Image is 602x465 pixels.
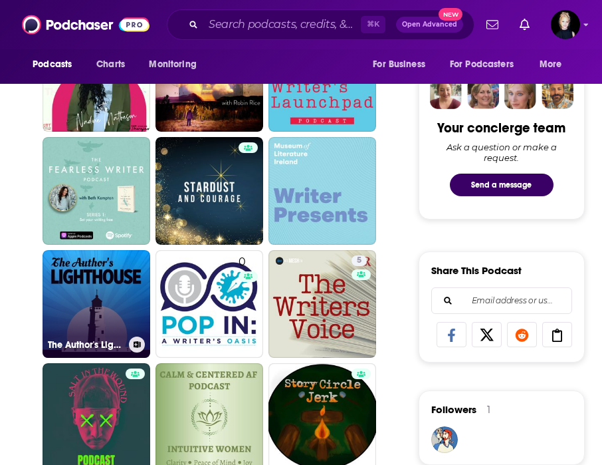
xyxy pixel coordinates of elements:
[396,17,463,33] button: Open AdvancedNew
[430,77,462,109] img: Sydney Profile
[441,52,533,77] button: open menu
[33,55,72,74] span: Podcasts
[542,322,572,347] a: Copy Link
[88,52,133,77] a: Charts
[551,10,580,39] span: Logged in as Passell
[96,55,125,74] span: Charts
[239,255,258,353] div: 0
[450,55,514,74] span: For Podcasters
[48,339,124,351] h3: The Author's Lighthouse Podcast: Tips and Tricks for New Writers and Authors
[431,403,476,416] span: Followers
[431,426,458,453] img: SamHaleYeah
[431,142,572,163] div: Ask a question or make a request.
[357,254,361,267] span: 5
[437,120,565,136] div: Your concierge team
[149,55,196,74] span: Monitoring
[23,52,89,77] button: open menu
[507,322,537,347] a: Share on Reddit
[551,10,580,39] img: User Profile
[361,16,385,33] span: ⌘ K
[551,10,580,39] button: Show profile menu
[450,174,553,196] button: Send a message
[22,12,150,37] img: Podchaser - Follow, Share and Rate Podcasts
[530,52,579,77] button: open menu
[514,13,535,36] a: Show notifications dropdown
[472,322,502,347] a: Share on X/Twitter
[487,404,490,416] div: 1
[402,21,457,28] span: Open Advanced
[439,8,462,21] span: New
[504,77,536,109] img: Jules Profile
[443,288,561,313] input: Email address or username...
[155,250,263,358] a: 0
[542,77,573,109] img: Jon Profile
[431,287,572,314] div: Search followers
[203,14,361,35] input: Search podcasts, credits, & more...
[437,322,466,347] a: Share on Facebook
[43,250,150,358] a: The Author's Lighthouse Podcast: Tips and Tricks for New Writers and Authors
[363,52,442,77] button: open menu
[481,13,504,36] a: Show notifications dropdown
[431,264,522,277] h3: Share This Podcast
[167,9,474,40] div: Search podcasts, credits, & more...
[351,255,367,266] a: 5
[140,52,213,77] button: open menu
[268,250,376,358] a: 5
[540,55,562,74] span: More
[467,77,499,109] img: Barbara Profile
[373,55,425,74] span: For Business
